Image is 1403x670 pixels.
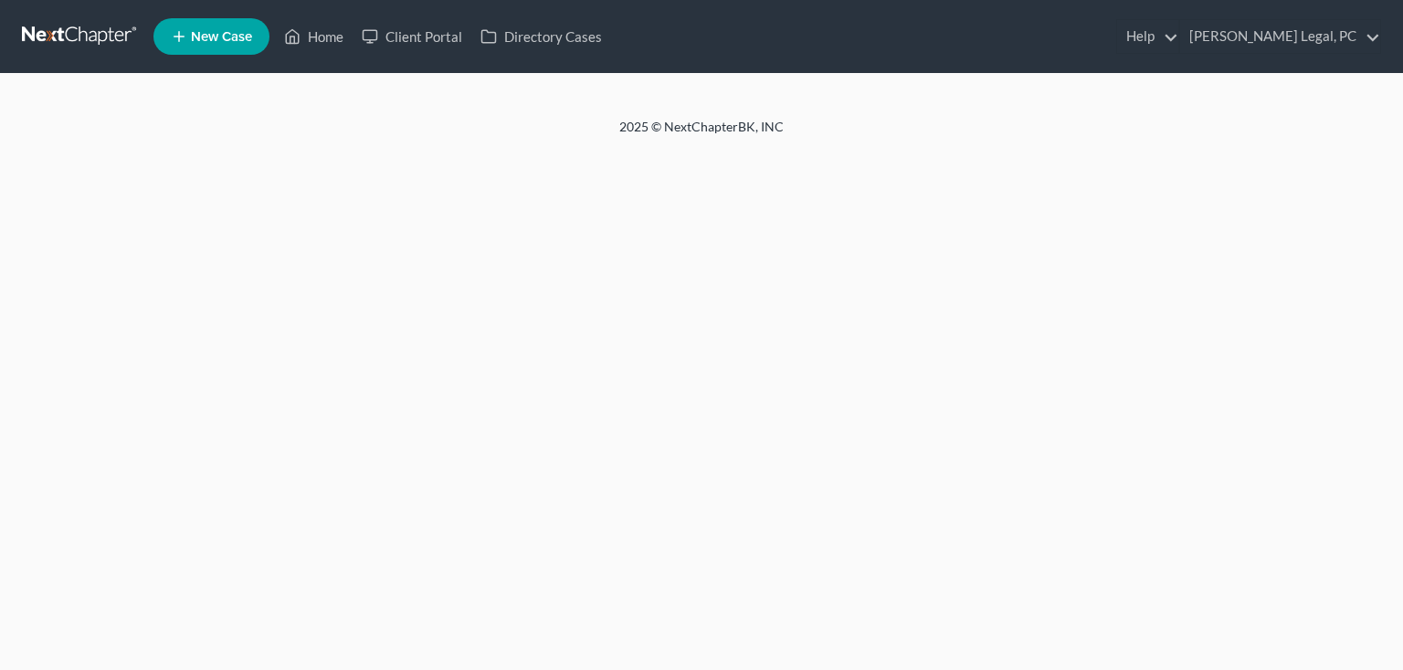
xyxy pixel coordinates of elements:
a: [PERSON_NAME] Legal, PC [1180,20,1380,53]
a: Directory Cases [471,20,611,53]
a: Help [1117,20,1178,53]
new-legal-case-button: New Case [153,18,269,55]
div: 2025 © NextChapterBK, INC [181,118,1222,151]
a: Client Portal [353,20,471,53]
a: Home [275,20,353,53]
